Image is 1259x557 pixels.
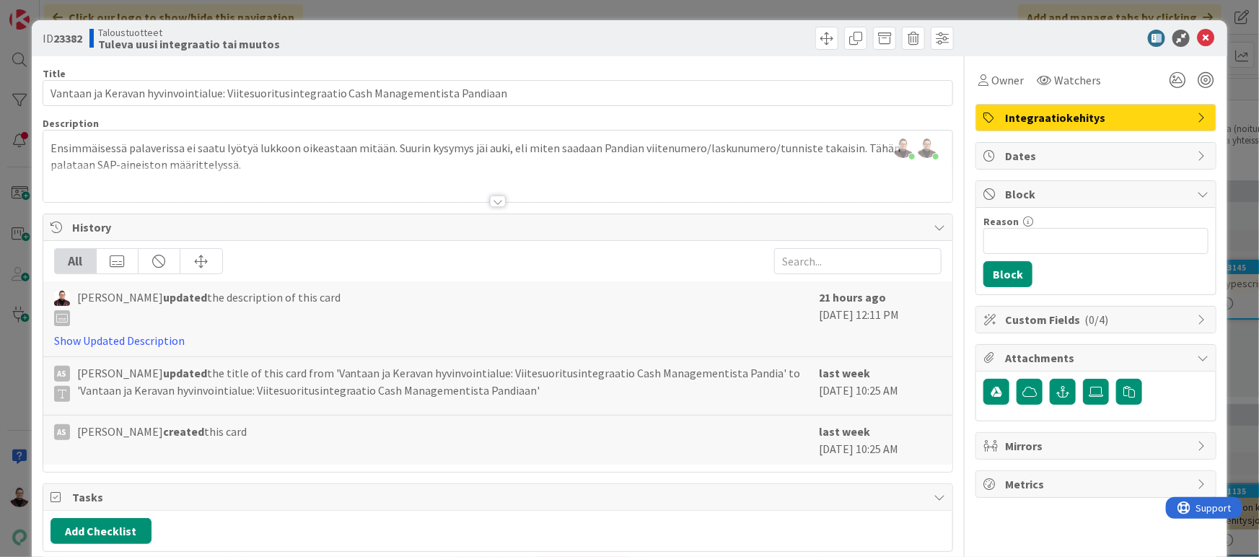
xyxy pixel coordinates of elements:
[51,140,946,172] p: Ensimmäisessä palaverissa ei saatu lyötyä lukkoon oikeastaan mitään. Suurin kysymys jäi auki, eli...
[1005,311,1190,328] span: Custom Fields
[72,488,927,506] span: Tasks
[98,38,280,50] b: Tuleva uusi integraatio tai muutos
[43,67,66,80] label: Title
[77,364,812,402] span: [PERSON_NAME] the title of this card from 'Vantaan ja Keravan hyvinvointialue: Viitesuoritusinteg...
[991,71,1024,89] span: Owner
[1005,147,1190,165] span: Dates
[1005,475,1190,493] span: Metrics
[819,289,942,349] div: [DATE] 12:11 PM
[30,2,66,19] span: Support
[43,80,954,106] input: type card name here...
[98,27,280,38] span: Taloustuotteet
[54,366,70,382] div: AS
[819,364,942,408] div: [DATE] 10:25 AM
[54,290,70,306] img: AA
[55,249,97,273] div: All
[77,423,247,440] span: [PERSON_NAME] this card
[1054,71,1101,89] span: Watchers
[1005,109,1190,126] span: Integraatiokehitys
[1005,349,1190,367] span: Attachments
[72,219,927,236] span: History
[163,290,207,304] b: updated
[163,424,204,439] b: created
[1005,437,1190,455] span: Mirrors
[53,31,82,45] b: 23382
[163,366,207,380] b: updated
[1005,185,1190,203] span: Block
[43,117,99,130] span: Description
[774,248,942,274] input: Search...
[983,215,1019,228] label: Reason
[819,366,870,380] b: last week
[819,424,870,439] b: last week
[77,289,341,326] span: [PERSON_NAME] the description of this card
[51,518,152,544] button: Add Checklist
[917,138,937,158] img: GyOPHTWdLeFzhezoR5WqbUuXKKP5xpSS.jpg
[43,30,82,47] span: ID
[1084,312,1108,327] span: ( 0/4 )
[819,423,942,457] div: [DATE] 10:25 AM
[983,261,1032,287] button: Block
[54,333,185,348] a: Show Updated Description
[54,424,70,440] div: AS
[819,290,886,304] b: 21 hours ago
[893,138,913,158] img: GyOPHTWdLeFzhezoR5WqbUuXKKP5xpSS.jpg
